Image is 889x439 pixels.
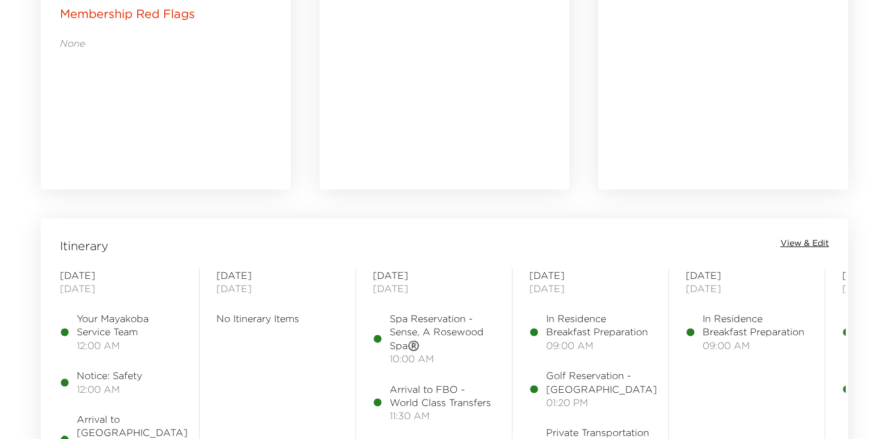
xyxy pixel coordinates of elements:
span: Notice: Safety [77,369,142,382]
span: 12:00 AM [77,383,142,396]
span: [DATE] [216,282,339,295]
span: [DATE] [60,282,182,295]
p: Membership Red Flags [60,5,195,22]
span: 09:00 AM [703,339,808,352]
span: 12:00 AM [77,339,182,352]
p: None [60,37,272,50]
span: No Itinerary Items [216,312,339,325]
span: Golf Reservation - [GEOGRAPHIC_DATA] [546,369,657,396]
span: In Residence Breakfast Preparation [546,312,652,339]
span: [DATE] [529,269,652,282]
span: 10:00 AM [390,352,495,365]
span: Arrival to FBO - World Class Transfers [390,383,495,410]
span: [DATE] [373,269,495,282]
span: 01:20 PM [546,396,657,409]
span: Your Mayakoba Service Team [77,312,182,339]
span: [DATE] [529,282,652,295]
span: [DATE] [686,269,808,282]
span: [DATE] [373,282,495,295]
span: Itinerary [60,237,109,254]
span: In Residence Breakfast Preparation [703,312,808,339]
span: [DATE] [60,269,182,282]
span: 09:00 AM [546,339,652,352]
button: View & Edit [780,237,829,249]
span: [DATE] [216,269,339,282]
span: [DATE] [686,282,808,295]
span: 11:30 AM [390,409,495,422]
span: Spa Reservation - Sense, A Rosewood Spa®️ [390,312,495,352]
